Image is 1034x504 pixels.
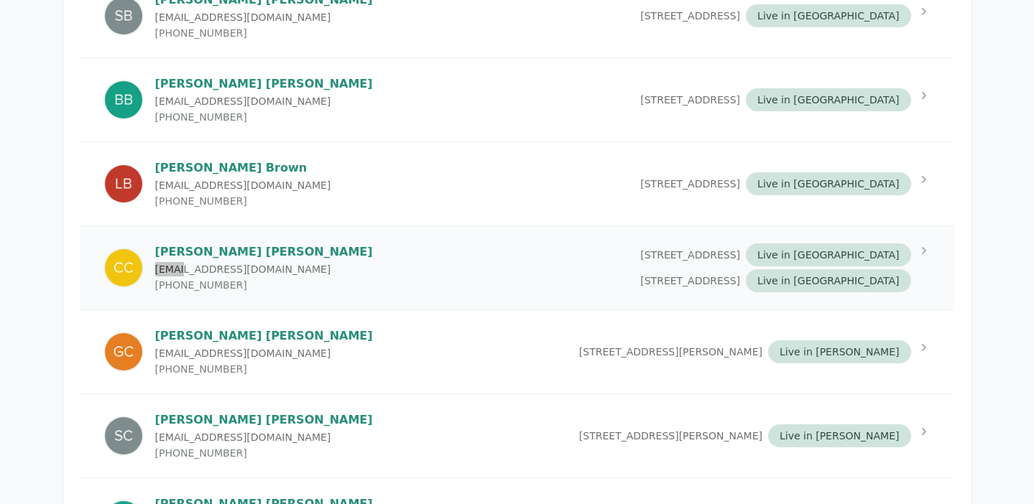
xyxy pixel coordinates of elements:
p: [PHONE_NUMBER] [155,26,373,40]
span: Live in [PERSON_NAME] [768,424,911,447]
img: Charles Cagle [103,248,144,288]
p: [EMAIL_ADDRESS][DOMAIN_NAME] [155,430,373,444]
p: [PERSON_NAME] [PERSON_NAME] [155,327,373,345]
span: Live in [GEOGRAPHIC_DATA] [746,243,910,266]
span: [STREET_ADDRESS] [640,93,740,107]
a: Sharon Chapman[PERSON_NAME] [PERSON_NAME][EMAIL_ADDRESS][DOMAIN_NAME][PHONE_NUMBER][STREET_ADDRES... [80,394,954,477]
span: Live in [GEOGRAPHIC_DATA] [746,269,910,292]
p: [PERSON_NAME] [PERSON_NAME] [155,411,373,429]
span: [STREET_ADDRESS] [640,9,740,23]
span: Live in [GEOGRAPHIC_DATA] [746,4,910,27]
p: [EMAIL_ADDRESS][DOMAIN_NAME] [155,262,373,276]
a: Charles Cagle[PERSON_NAME] [PERSON_NAME][EMAIL_ADDRESS][DOMAIN_NAME][PHONE_NUMBER][STREET_ADDRESS... [80,226,954,309]
a: Brodie Britnell[PERSON_NAME] [PERSON_NAME][EMAIL_ADDRESS][DOMAIN_NAME][PHONE_NUMBER][STREET_ADDRE... [80,58,954,141]
p: [EMAIL_ADDRESS][DOMAIN_NAME] [155,94,373,108]
span: [STREET_ADDRESS] [640,248,740,262]
p: [PHONE_NUMBER] [155,278,373,292]
p: [EMAIL_ADDRESS][DOMAIN_NAME] [155,10,373,24]
p: [PERSON_NAME] [PERSON_NAME] [155,75,373,93]
p: [PHONE_NUMBER] [155,446,373,460]
span: [STREET_ADDRESS] [640,177,740,191]
span: [STREET_ADDRESS][PERSON_NAME] [579,429,762,443]
p: [PERSON_NAME] Brown [155,159,331,177]
span: Live in [PERSON_NAME] [768,340,911,363]
p: [PHONE_NUMBER] [155,110,373,124]
img: Brodie Britnell [103,80,144,120]
img: Gail Campbell [103,332,144,372]
img: Sharon Chapman [103,416,144,456]
span: Live in [GEOGRAPHIC_DATA] [746,172,910,195]
a: Gail Campbell [PERSON_NAME] [PERSON_NAME][EMAIL_ADDRESS][DOMAIN_NAME][PHONE_NUMBER][STREET_ADDRES... [80,310,954,393]
p: [PERSON_NAME] [PERSON_NAME] [155,243,373,261]
p: [PHONE_NUMBER] [155,194,331,208]
p: [EMAIL_ADDRESS][DOMAIN_NAME] [155,346,373,360]
span: [STREET_ADDRESS] [640,274,740,288]
span: Live in [GEOGRAPHIC_DATA] [746,88,910,111]
p: [EMAIL_ADDRESS][DOMAIN_NAME] [155,178,331,192]
span: [STREET_ADDRESS][PERSON_NAME] [579,345,762,359]
img: Leon Brown [103,164,144,204]
p: [PHONE_NUMBER] [155,362,373,376]
a: Leon Brown[PERSON_NAME] Brown[EMAIL_ADDRESS][DOMAIN_NAME][PHONE_NUMBER][STREET_ADDRESS]Live in [G... [80,142,954,225]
